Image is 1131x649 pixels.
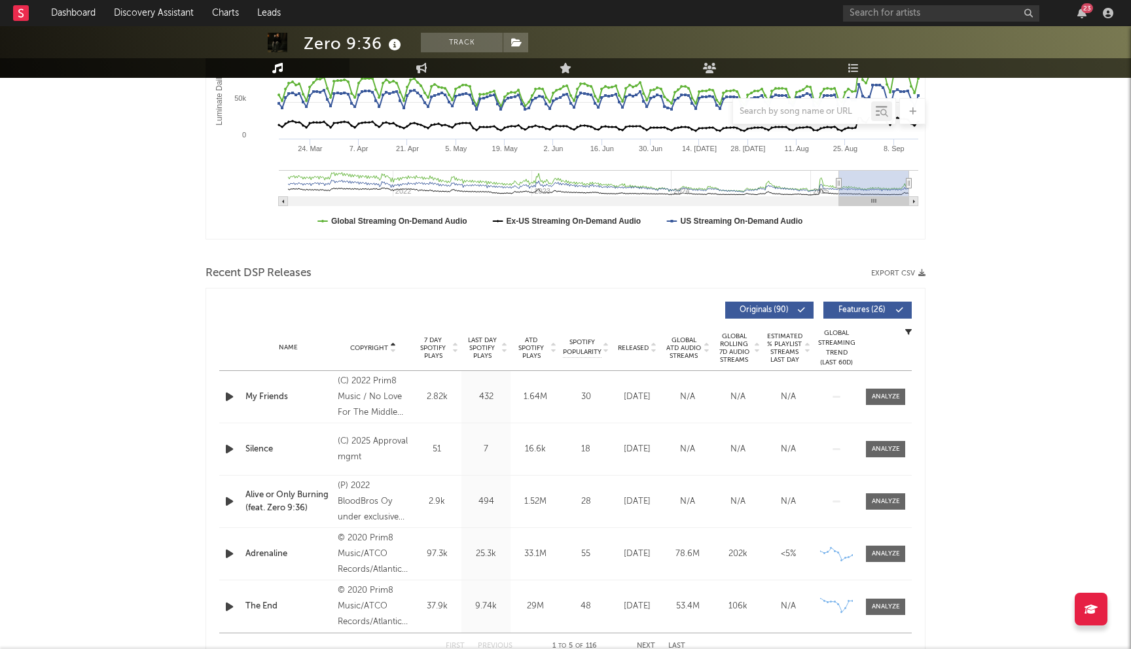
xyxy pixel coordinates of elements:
[618,344,649,352] span: Released
[666,548,709,561] div: 78.6M
[716,600,760,613] div: 106k
[514,495,556,508] div: 1.52M
[507,217,641,226] text: Ex-US Streaming On-Demand Audio
[338,478,409,525] div: (P) 2022 BloodBros Oy under exclusive license to Century Media Records Ltd.
[734,306,794,314] span: Originals ( 90 )
[396,145,419,152] text: 21. Apr
[716,443,760,456] div: N/A
[666,495,709,508] div: N/A
[682,145,717,152] text: 14. [DATE]
[421,33,503,52] button: Track
[666,391,709,404] div: N/A
[563,391,609,404] div: 30
[680,217,802,226] text: US Streaming On-Demand Audio
[465,600,507,613] div: 9.74k
[766,548,810,561] div: <5%
[245,443,331,456] a: Silence
[615,443,659,456] div: [DATE]
[245,489,331,514] a: Alive or Only Burning (feat. Zero 9:36)
[615,495,659,508] div: [DATE]
[766,600,810,613] div: N/A
[338,583,409,630] div: © 2020 Prim8 Music/ATCO Records/Atlantic Recording Corporation for the United States and WEA Inte...
[338,531,409,578] div: © 2020 Prim8 Music/ATCO Records/Atlantic Recording Corporation for the United States and WEA Inte...
[465,336,499,360] span: Last Day Spotify Plays
[416,495,458,508] div: 2.9k
[666,336,702,360] span: Global ATD Audio Streams
[558,643,566,649] span: to
[245,391,331,404] a: My Friends
[245,600,331,613] a: The End
[514,336,548,360] span: ATD Spotify Plays
[884,145,905,152] text: 8. Sep
[766,495,810,508] div: N/A
[832,306,892,314] span: Features ( 26 )
[817,328,856,368] div: Global Streaming Trend (Last 60D)
[563,495,609,508] div: 28
[514,600,556,613] div: 29M
[245,343,331,353] div: Name
[465,391,507,404] div: 432
[784,145,808,152] text: 11. Aug
[206,266,312,281] span: Recent DSP Releases
[823,302,912,319] button: Features(26)
[615,391,659,404] div: [DATE]
[215,42,224,125] text: Luminate Daily Streams
[615,548,659,561] div: [DATE]
[766,391,810,404] div: N/A
[242,131,246,139] text: 0
[833,145,857,152] text: 25. Aug
[304,33,404,54] div: Zero 9:36
[563,548,609,561] div: 55
[338,374,409,421] div: (C) 2022 Prim8 Music / No Love For The Middle Child
[492,145,518,152] text: 19. May
[416,443,458,456] div: 51
[871,270,925,277] button: Export CSV
[766,443,810,456] div: N/A
[1081,3,1093,13] div: 23
[575,643,583,649] span: of
[416,336,450,360] span: 7 Day Spotify Plays
[465,443,507,456] div: 7
[465,548,507,561] div: 25.3k
[338,434,409,465] div: (C) 2025 Approval mgmt
[514,391,556,404] div: 1.64M
[590,145,614,152] text: 16. Jun
[716,332,752,364] span: Global Rolling 7D Audio Streams
[350,344,388,352] span: Copyright
[234,94,246,102] text: 50k
[716,391,760,404] div: N/A
[350,145,368,152] text: 7. Apr
[514,548,556,561] div: 33.1M
[563,600,609,613] div: 48
[514,443,556,456] div: 16.6k
[615,600,659,613] div: [DATE]
[245,548,331,561] a: Adrenaline
[543,145,563,152] text: 2. Jun
[445,145,467,152] text: 5. May
[730,145,765,152] text: 28. [DATE]
[1077,8,1086,18] button: 23
[416,548,458,561] div: 97.3k
[843,5,1039,22] input: Search for artists
[716,548,760,561] div: 202k
[725,302,814,319] button: Originals(90)
[465,495,507,508] div: 494
[733,107,871,117] input: Search by song name or URL
[666,443,709,456] div: N/A
[639,145,662,152] text: 30. Jun
[766,332,802,364] span: Estimated % Playlist Streams Last Day
[666,600,709,613] div: 53.4M
[416,391,458,404] div: 2.82k
[331,217,467,226] text: Global Streaming On-Demand Audio
[298,145,323,152] text: 24. Mar
[716,495,760,508] div: N/A
[563,443,609,456] div: 18
[416,600,458,613] div: 37.9k
[563,338,601,357] span: Spotify Popularity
